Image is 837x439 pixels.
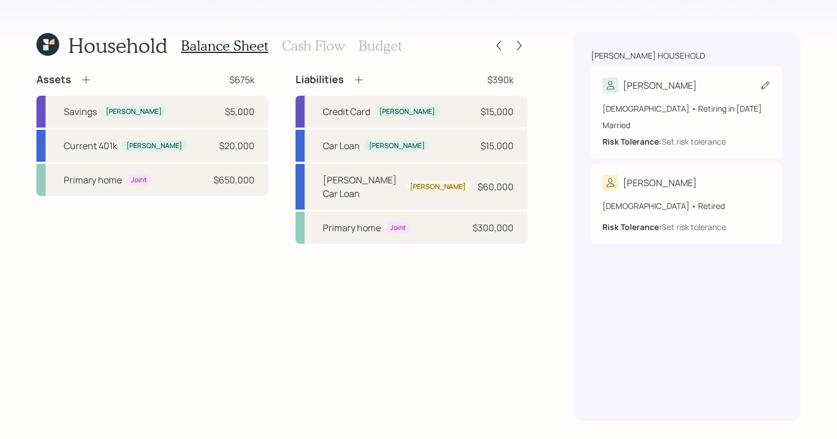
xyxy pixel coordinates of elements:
b: Risk Tolerance: [602,136,662,147]
div: Married [602,119,771,131]
div: Primary home [64,173,122,187]
div: [DEMOGRAPHIC_DATA] • Retired [602,200,771,212]
div: $5,000 [225,105,255,118]
div: $675k [229,73,255,87]
div: [PERSON_NAME] household [591,50,705,61]
div: Joint [131,175,147,185]
div: [PERSON_NAME] Car Loan [323,173,401,200]
h3: Cash Flow [282,38,345,54]
div: $60,000 [478,180,514,194]
h3: Budget [359,38,402,54]
div: [PERSON_NAME] [379,107,435,117]
div: [DEMOGRAPHIC_DATA] • Retiring in [DATE] [602,102,771,114]
b: Risk Tolerance: [602,221,662,232]
div: $15,000 [481,139,514,153]
h3: Balance Sheet [181,38,268,54]
div: Current 401k [64,139,117,153]
div: Car Loan [323,139,360,153]
div: Credit Card [323,105,370,118]
div: $15,000 [481,105,514,118]
div: [PERSON_NAME] [623,79,697,92]
div: Set risk tolerance [662,221,726,233]
div: $650,000 [214,173,255,187]
div: Primary home [323,221,381,235]
h4: Assets [36,73,71,86]
div: [PERSON_NAME] [106,107,162,117]
div: Savings [64,105,97,118]
div: Set risk tolerance [662,136,726,147]
div: [PERSON_NAME] [126,141,182,151]
h1: Household [68,33,167,58]
div: [PERSON_NAME] [369,141,425,151]
div: $20,000 [219,139,255,153]
div: [PERSON_NAME] [623,176,697,190]
div: $300,000 [473,221,514,235]
div: [PERSON_NAME] [410,182,466,192]
div: $390k [487,73,514,87]
div: Joint [390,223,406,233]
h4: Liabilities [296,73,344,86]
